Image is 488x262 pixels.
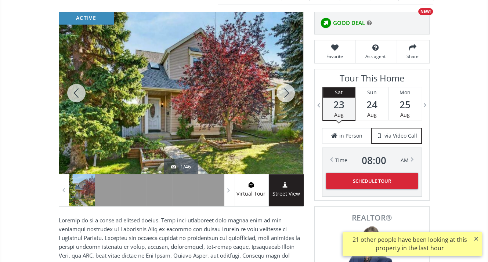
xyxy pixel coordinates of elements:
[339,132,362,139] span: in Person
[388,87,422,98] div: Mon
[418,8,433,15] div: NEW!
[171,163,191,170] div: 1/46
[359,53,392,59] span: Ask agent
[326,173,418,189] button: Schedule Tour
[322,73,422,87] h3: Tour This Home
[323,214,421,222] span: REALTOR®
[318,16,333,30] img: rating icon
[355,87,388,98] div: Sun
[362,155,386,165] span: 08 : 00
[234,190,268,198] span: Virtual Tour
[355,99,388,110] span: 24
[247,182,255,188] img: virtual tour icon
[384,132,417,139] span: via Video Call
[59,12,303,174] div: 7 Strathearn Rise SW Calgary, AB T3H 1R5 - Photo 1 of 46
[334,111,344,118] span: Aug
[335,155,409,165] div: Time AM
[470,232,482,245] button: ×
[388,99,422,110] span: 25
[318,53,351,59] span: Favorite
[400,111,410,118] span: Aug
[269,190,304,198] span: Street View
[400,53,426,59] span: Share
[323,99,355,110] span: 23
[234,174,269,206] a: virtual tour iconVirtual Tour
[323,87,355,98] div: Sat
[367,111,376,118] span: Aug
[59,12,114,24] div: active
[333,19,365,27] span: GOOD DEAL
[346,236,473,252] div: 21 other people have been looking at this property in the last hour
